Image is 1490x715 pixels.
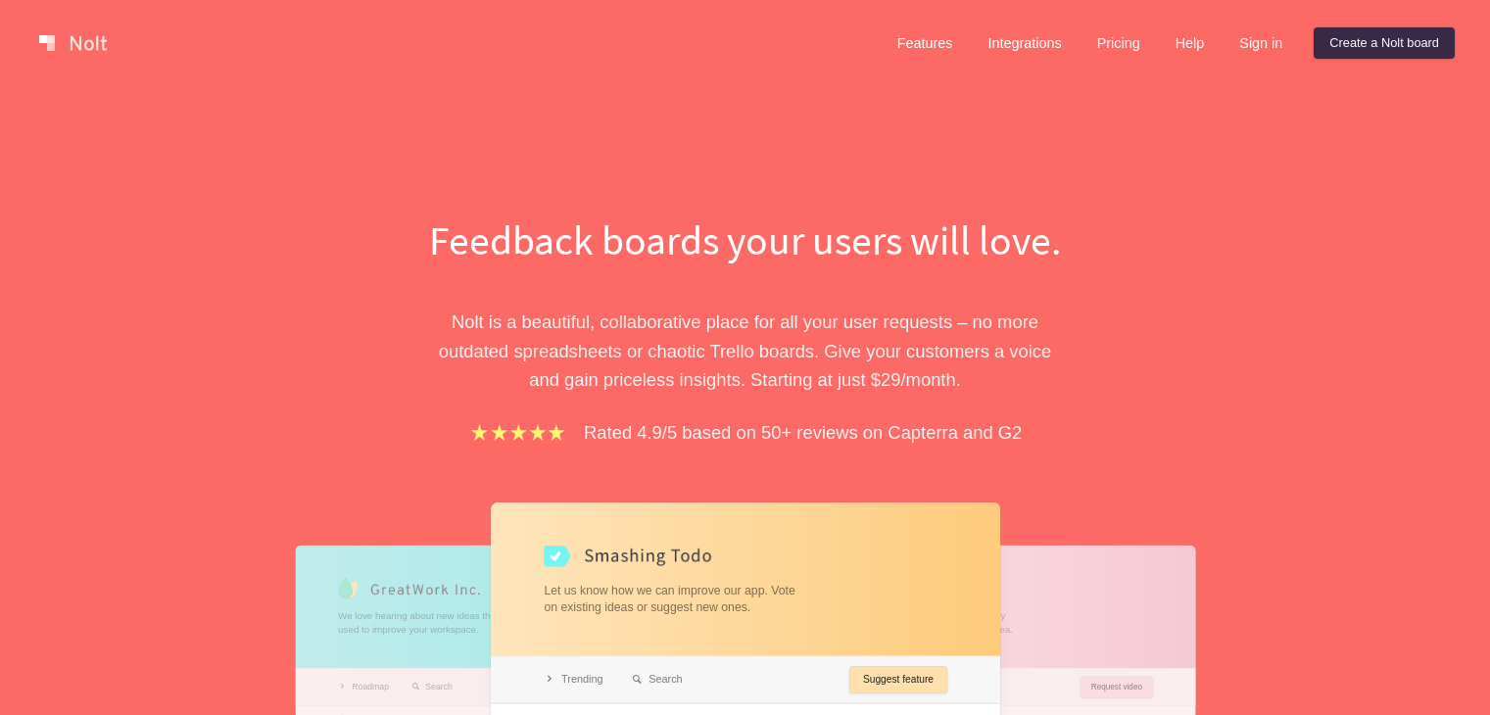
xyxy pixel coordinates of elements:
img: stars.b067e34983.png [468,421,568,444]
a: Create a Nolt board [1314,27,1455,59]
a: Pricing [1081,27,1156,59]
a: Help [1160,27,1221,59]
a: Integrations [972,27,1077,59]
h1: Feedback boards your users will love. [408,212,1083,268]
a: Sign in [1224,27,1298,59]
p: Rated 4.9/5 based on 50+ reviews on Capterra and G2 [584,418,1022,447]
a: Features [882,27,969,59]
p: Nolt is a beautiful, collaborative place for all your user requests – no more outdated spreadshee... [408,308,1083,394]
